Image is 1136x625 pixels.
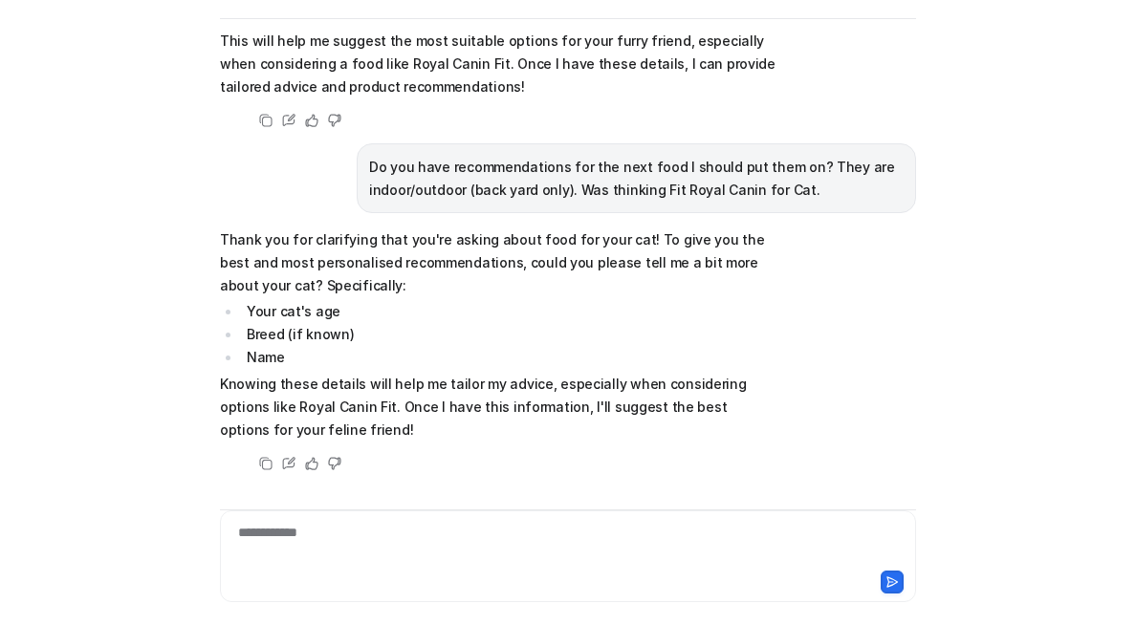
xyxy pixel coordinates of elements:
[241,323,779,346] li: Breed (if known)
[369,156,904,202] p: Do you have recommendations for the next food I should put them on? They are indoor/outdoor (back...
[220,228,779,297] p: Thank you for clarifying that you're asking about food for your cat! To give you the best and mos...
[241,300,779,323] li: Your cat's age
[220,373,779,442] p: Knowing these details will help me tailor my advice, especially when considering options like Roy...
[220,30,779,98] p: This will help me suggest the most suitable options for your furry friend, especially when consid...
[241,346,779,369] li: Name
